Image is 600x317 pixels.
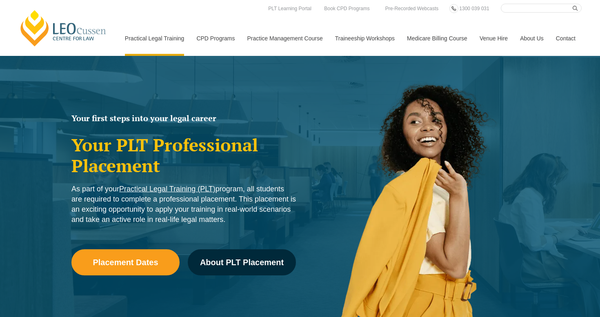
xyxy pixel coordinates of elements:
span: Placement Dates [93,258,158,266]
a: Book CPD Programs [322,4,371,13]
h1: Your PLT Professional Placement [71,135,296,176]
a: Practical Legal Training (PLT) [119,185,216,193]
a: Contact [550,21,582,56]
a: About Us [514,21,550,56]
a: About PLT Placement [188,249,296,275]
a: Practice Management Course [241,21,329,56]
a: Traineeship Workshops [329,21,401,56]
a: Placement Dates [71,249,180,275]
a: [PERSON_NAME] Centre for Law [18,9,109,47]
span: About PLT Placement [200,258,284,266]
span: 1300 039 031 [459,6,489,11]
a: PLT Learning Portal [266,4,313,13]
a: CPD Programs [190,21,241,56]
a: Venue Hire [473,21,514,56]
a: Pre-Recorded Webcasts [383,4,441,13]
a: Practical Legal Training [119,21,191,56]
span: As part of your program, all students are required to complete a professional placement. This pla... [71,185,296,224]
a: 1300 039 031 [457,4,491,13]
a: Medicare Billing Course [401,21,473,56]
h2: Your first steps into your legal career [71,114,296,122]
